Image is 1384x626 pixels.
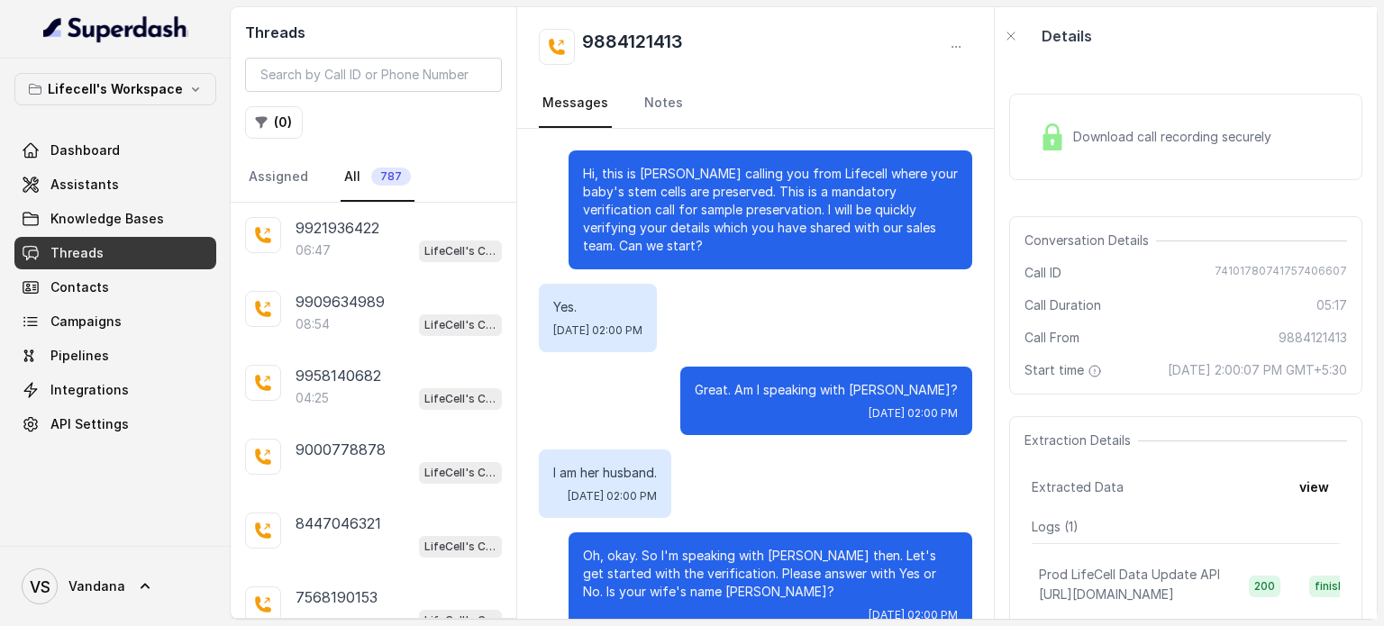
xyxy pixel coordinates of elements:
[30,577,50,596] text: VS
[1249,576,1280,597] span: 200
[1042,25,1092,47] p: Details
[424,538,496,556] p: LifeCell's Call Assistant
[1032,518,1340,536] p: Logs ( 1 )
[1024,431,1138,449] span: Extraction Details
[1039,586,1174,602] span: [URL][DOMAIN_NAME]
[641,79,687,128] a: Notes
[14,561,216,612] a: Vandana
[296,389,329,407] p: 04:25
[424,464,496,482] p: LifeCell's Call Assistant
[14,203,216,235] a: Knowledge Bases
[245,22,502,43] h2: Threads
[14,237,216,269] a: Threads
[50,176,119,194] span: Assistants
[14,408,216,440] a: API Settings
[48,78,183,100] p: Lifecell's Workspace
[14,340,216,372] a: Pipelines
[50,278,109,296] span: Contacts
[424,242,496,260] p: LifeCell's Call Assistant
[1024,329,1079,347] span: Call From
[1039,123,1066,150] img: Lock Icon
[50,415,129,433] span: API Settings
[539,79,612,128] a: Messages
[1032,478,1124,496] span: Extracted Data
[1024,264,1061,282] span: Call ID
[553,298,642,316] p: Yes.
[296,217,379,239] p: 9921936422
[14,73,216,105] button: Lifecell's Workspace
[424,390,496,408] p: LifeCell's Call Assistant
[245,106,303,139] button: (0)
[296,365,381,386] p: 9958140682
[1168,361,1347,379] span: [DATE] 2:00:07 PM GMT+5:30
[296,439,386,460] p: 9000778878
[296,513,381,534] p: 8447046321
[296,586,378,608] p: 7568190153
[582,29,683,65] h2: 9884121413
[296,241,331,259] p: 06:47
[1316,296,1347,314] span: 05:17
[1039,566,1220,584] p: Prod LifeCell Data Update API
[245,153,312,202] a: Assigned
[43,14,188,43] img: light.svg
[568,489,657,504] span: [DATE] 02:00 PM
[14,168,216,201] a: Assistants
[14,305,216,338] a: Campaigns
[583,165,958,255] p: Hi, this is [PERSON_NAME] calling you from Lifecell where your baby's stem cells are preserved. T...
[68,577,125,595] span: Vandana
[50,244,104,262] span: Threads
[371,168,411,186] span: 787
[1279,329,1347,347] span: 9884121413
[296,315,330,333] p: 08:54
[50,381,129,399] span: Integrations
[695,381,958,399] p: Great. Am I speaking with [PERSON_NAME]?
[869,608,958,622] span: [DATE] 02:00 PM
[14,134,216,167] a: Dashboard
[296,291,385,313] p: 9909634989
[539,79,972,128] nav: Tabs
[1073,128,1279,146] span: Download call recording securely
[869,406,958,421] span: [DATE] 02:00 PM
[341,153,414,202] a: All787
[553,464,657,482] p: I am her husband.
[14,374,216,406] a: Integrations
[14,271,216,304] a: Contacts
[553,323,642,338] span: [DATE] 02:00 PM
[1215,264,1347,282] span: 74101780741757406607
[583,547,958,601] p: Oh, okay. So I'm speaking with [PERSON_NAME] then. Let's get started with the verification. Pleas...
[50,141,120,159] span: Dashboard
[1309,576,1363,597] span: finished
[245,58,502,92] input: Search by Call ID or Phone Number
[245,153,502,202] nav: Tabs
[1024,296,1101,314] span: Call Duration
[50,313,122,331] span: Campaigns
[50,210,164,228] span: Knowledge Bases
[1024,231,1156,249] span: Conversation Details
[424,316,496,334] p: LifeCell's Call Assistant
[50,347,109,365] span: Pipelines
[1024,361,1106,379] span: Start time
[1288,471,1340,504] button: view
